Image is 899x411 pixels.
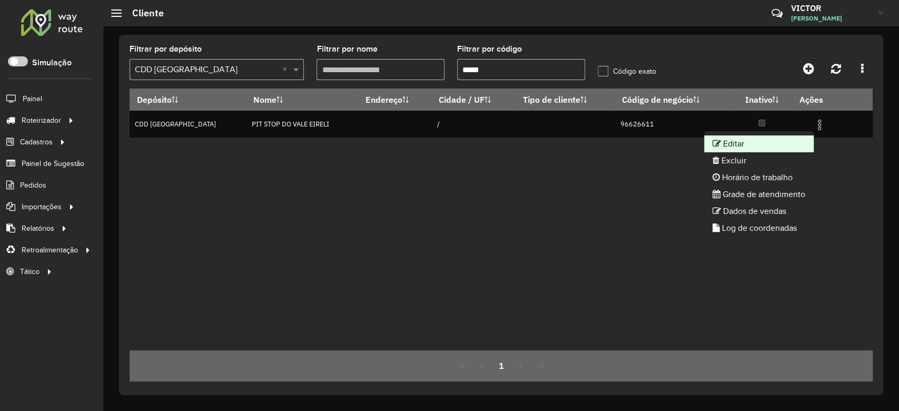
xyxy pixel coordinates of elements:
[246,111,358,138] td: PIT STOP DO VALE EIRELI
[358,89,431,111] th: Endereço
[704,152,814,169] li: Excluir
[22,244,78,256] span: Retroalimentação
[130,111,246,138] td: CDD [GEOGRAPHIC_DATA]
[615,111,731,138] td: 96626611
[23,93,42,104] span: Painel
[317,43,377,55] label: Filtrar por nome
[130,89,246,111] th: Depósito
[731,89,792,111] th: Inativo
[22,115,61,126] span: Roteirizador
[20,136,53,148] span: Cadastros
[32,56,72,69] label: Simulação
[792,89,855,111] th: Ações
[20,266,39,277] span: Tático
[246,89,358,111] th: Nome
[431,111,516,138] td: /
[22,201,62,212] span: Importações
[457,43,522,55] label: Filtrar por código
[704,220,814,237] li: Log de coordenadas
[704,169,814,186] li: Horário de trabalho
[516,89,615,111] th: Tipo de cliente
[791,14,870,23] span: [PERSON_NAME]
[704,203,814,220] li: Dados de vendas
[615,89,731,111] th: Código de negócio
[431,89,516,111] th: Cidade / UF
[130,43,202,55] label: Filtrar por depósito
[704,186,814,203] li: Grade de atendimento
[22,223,54,234] span: Relatórios
[766,2,788,25] a: Contato Rápido
[491,356,511,376] button: 1
[22,158,84,169] span: Painel de Sugestão
[704,135,814,152] li: Editar
[598,66,656,77] label: Código exato
[122,7,164,19] h2: Cliente
[282,63,291,76] span: Clear all
[20,180,46,191] span: Pedidos
[791,3,870,13] h3: VICTOR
